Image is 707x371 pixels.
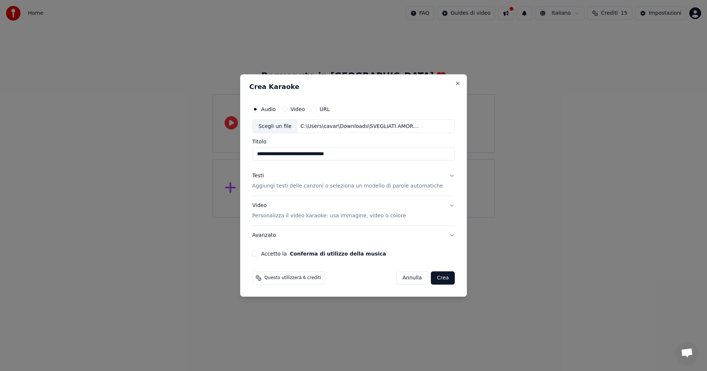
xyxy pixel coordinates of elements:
[290,251,386,256] button: Accetto la
[253,120,298,133] div: Scegli un file
[249,83,458,90] h2: Crea Karaoke
[431,271,455,285] button: Crea
[264,275,321,281] span: Questo utilizzerà 6 crediti
[261,251,386,256] label: Accetto la
[252,196,455,226] button: VideoPersonalizza il video karaoke: usa immagine, video o colore
[252,226,455,245] button: Avanzato
[252,183,443,190] p: Aggiungi testi delle canzoni o seleziona un modello di parole automatiche
[252,167,455,196] button: TestiAggiungi testi delle canzoni o seleziona un modello di parole automatiche
[396,271,428,285] button: Annulla
[291,107,305,112] label: Video
[320,107,330,112] label: URL
[252,212,406,220] p: Personalizza il video karaoke: usa immagine, video o colore
[261,107,276,112] label: Audio
[252,202,406,220] div: Video
[252,172,264,180] div: Testi
[298,123,423,130] div: C:\Users\cavar\Downloads\SVEGLIATI AMORE [PERSON_NAME].mp3
[252,139,455,145] label: Titolo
